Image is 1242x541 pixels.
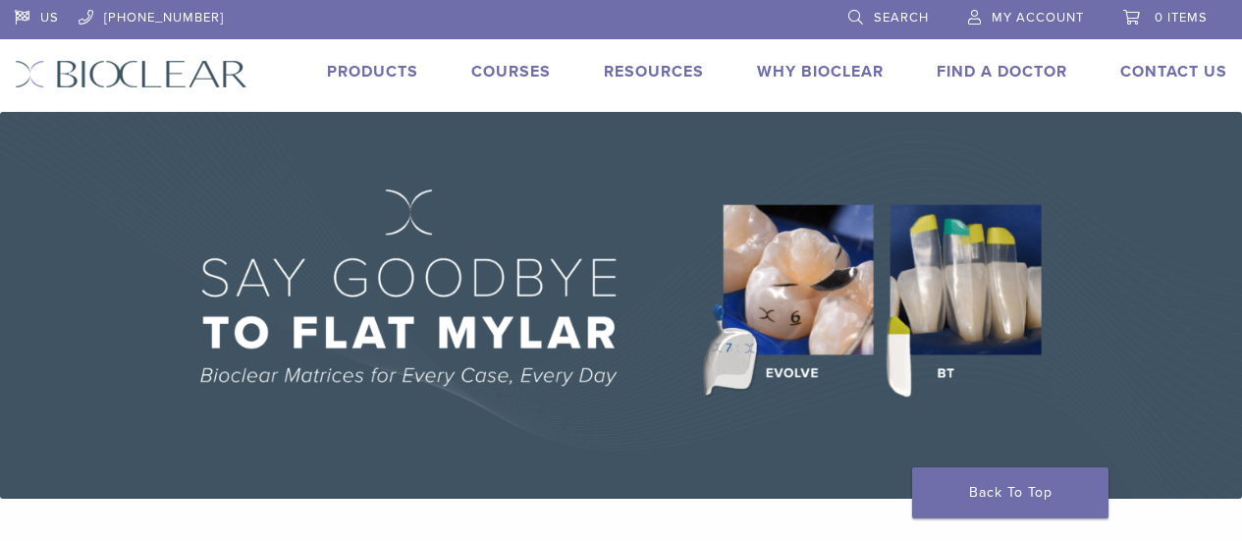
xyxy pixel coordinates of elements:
[912,467,1108,518] a: Back To Top
[1120,62,1227,81] a: Contact Us
[1155,10,1208,26] span: 0 items
[992,10,1084,26] span: My Account
[874,10,929,26] span: Search
[937,62,1067,81] a: Find A Doctor
[471,62,551,81] a: Courses
[327,62,418,81] a: Products
[604,62,704,81] a: Resources
[15,60,247,88] img: Bioclear
[757,62,884,81] a: Why Bioclear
